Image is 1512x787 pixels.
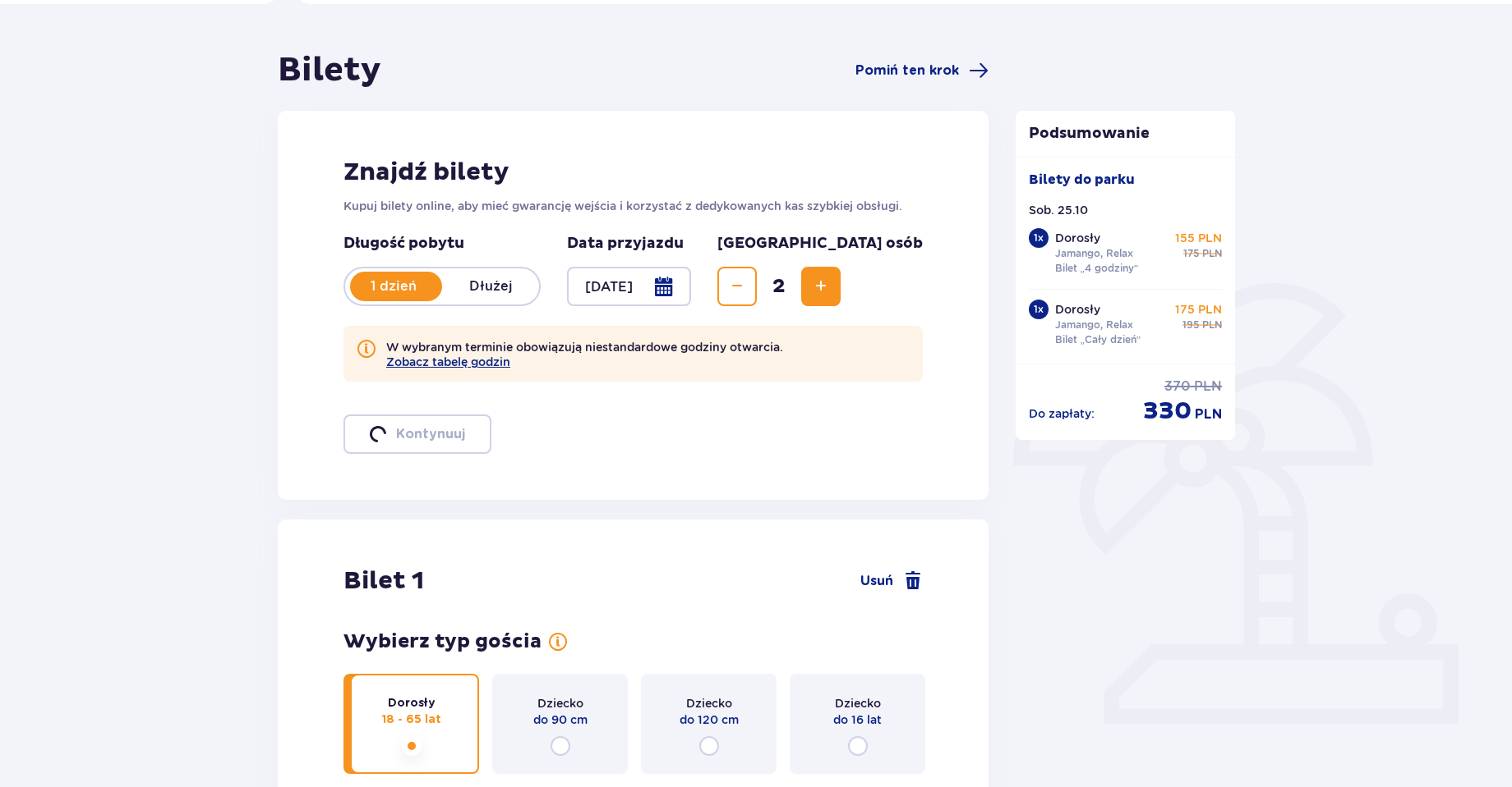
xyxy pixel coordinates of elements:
a: Pomiń ten krok [855,61,989,80]
p: Jamango, Relax [1055,318,1133,332]
span: do 90 cm [533,712,588,728]
span: 370 [1164,377,1191,396]
p: Dorosły [1055,230,1100,246]
p: Bilety do parku [1029,171,1135,189]
a: Usuń [860,571,923,591]
button: Zobacz tabelę godzin [386,355,510,368]
span: Pomiń ten krok [855,62,959,80]
span: 195 [1182,318,1199,332]
span: Usuń [860,572,893,590]
p: Do zapłaty : [1029,405,1095,422]
p: 175 PLN [1175,301,1222,318]
p: Sob. 25.10 [1029,202,1088,218]
div: 1 x [1029,228,1049,248]
span: do 120 cm [680,712,739,728]
p: Dłużej [442,277,539,295]
span: PLN [1194,377,1222,396]
button: Zmniejsz [717,267,757,306]
img: loader [369,425,387,443]
p: Dorosły [1055,301,1100,318]
p: 1 dzień [345,277,442,295]
h2: Znajdź bilety [343,157,923,188]
span: 2 [760,274,798,299]
span: do 16 lat [833,712,882,728]
span: 330 [1143,396,1192,427]
p: W wybranym terminie obowiązują niestandardowe godziny otwarcia. [386,339,783,368]
span: 175 [1183,246,1199,261]
button: Zwiększ [801,267,841,306]
h2: Bilet 1 [343,565,424,597]
p: [GEOGRAPHIC_DATA] osób [717,234,923,254]
h1: Bilety [278,50,381,91]
button: loaderKontynuuj [343,414,491,454]
span: PLN [1202,246,1222,261]
span: PLN [1202,318,1222,332]
span: Dziecko [835,695,881,712]
div: 1 x [1029,300,1049,319]
span: 18 - 65 lat [382,712,441,728]
p: Jamango, Relax [1055,246,1133,261]
p: Bilet „4 godziny” [1055,261,1139,276]
p: 155 PLN [1175,230,1222,246]
p: Data przyjazdu [567,234,684,254]
span: PLN [1195,405,1222,423]
h3: Wybierz typ gościa [343,629,542,654]
span: Dorosły [388,695,436,712]
p: Kupuj bilety online, aby mieć gwarancję wejścia i korzystać z dedykowanych kas szybkiej obsługi. [343,198,923,214]
p: Kontynuuj [396,425,465,443]
p: Bilet „Cały dzień” [1055,332,1141,347]
span: Dziecko [537,695,583,712]
p: Podsumowanie [1016,124,1236,144]
span: Dziecko [686,695,732,712]
p: Długość pobytu [343,234,541,254]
